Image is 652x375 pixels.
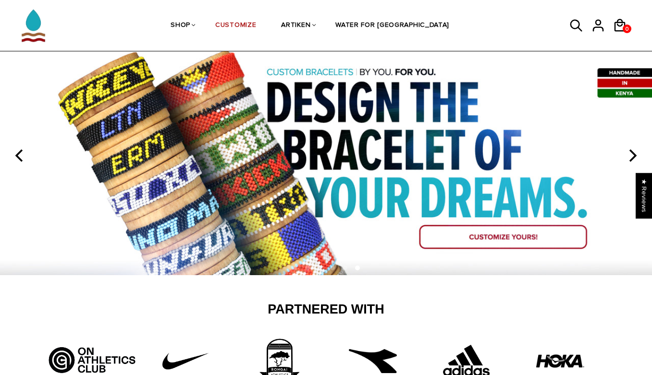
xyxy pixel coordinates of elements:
span: 0 [623,23,631,35]
a: SHOP [171,0,190,51]
div: Click to open Judge.me floating reviews tab [636,173,652,218]
button: previous [10,145,31,166]
button: next [621,145,642,166]
h2: Partnered With [52,302,600,318]
a: CUSTOMIZE [215,0,256,51]
a: 0 [623,24,631,33]
a: ARTIKEN [281,0,310,51]
a: WATER FOR [GEOGRAPHIC_DATA] [335,0,449,51]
